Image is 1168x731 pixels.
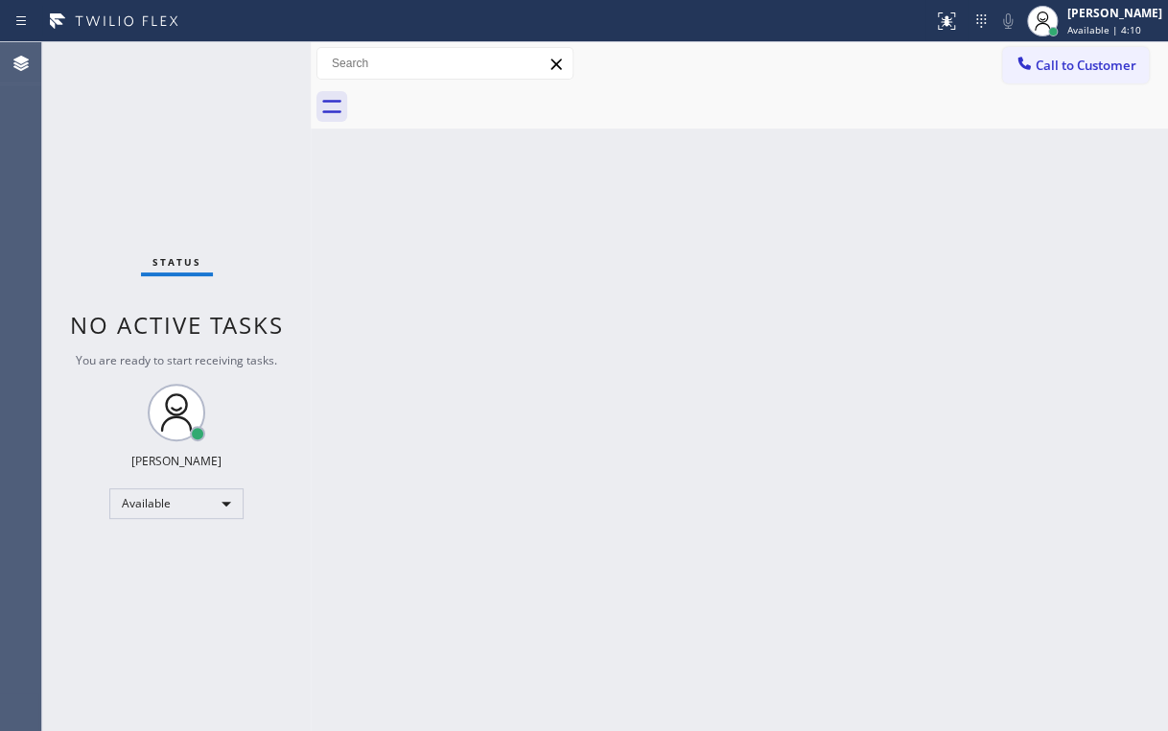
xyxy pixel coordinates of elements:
[109,488,244,519] div: Available
[317,48,572,79] input: Search
[1002,47,1149,83] button: Call to Customer
[994,8,1021,35] button: Mute
[131,453,222,469] div: [PERSON_NAME]
[70,309,284,341] span: No active tasks
[1067,5,1162,21] div: [PERSON_NAME]
[1067,23,1141,36] span: Available | 4:10
[76,352,277,368] span: You are ready to start receiving tasks.
[1036,57,1136,74] span: Call to Customer
[152,255,201,269] span: Status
